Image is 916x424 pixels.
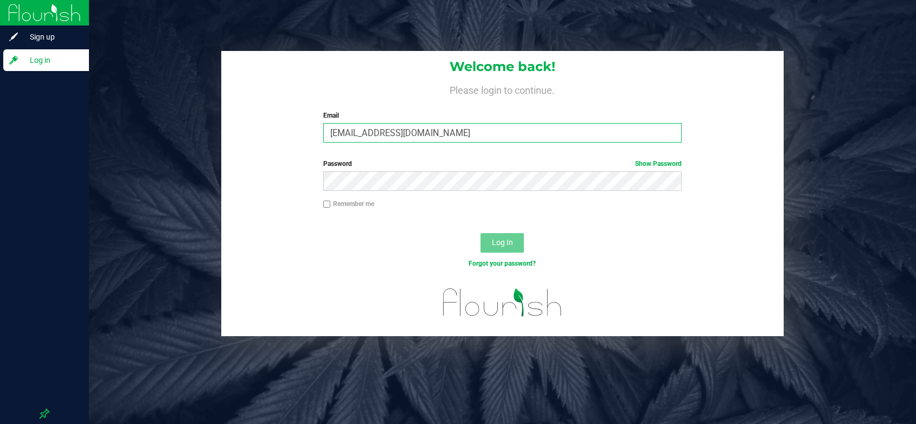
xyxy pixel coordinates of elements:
input: Remember me [323,201,331,208]
button: Log In [481,233,524,253]
span: Password [323,160,352,168]
label: Email [323,111,682,120]
span: Log in [19,54,84,67]
h4: Please login to continue. [221,82,784,95]
label: Remember me [323,199,374,209]
a: Show Password [635,160,682,168]
span: Log In [492,238,513,247]
inline-svg: Log in [8,55,19,66]
label: Pin the sidebar to full width on large screens [39,408,50,419]
a: Forgot your password? [469,260,536,267]
h1: Welcome back! [221,60,784,74]
span: Sign up [19,30,84,43]
img: flourish_logo.svg [432,280,573,325]
inline-svg: Sign up [8,31,19,42]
